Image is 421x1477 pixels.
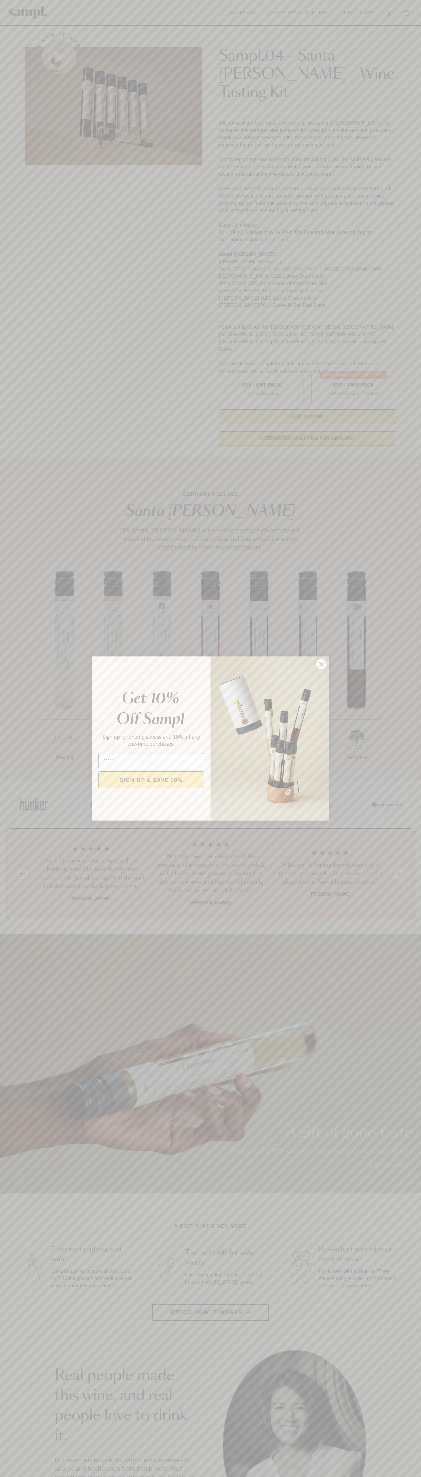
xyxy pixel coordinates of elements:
em: Get 10% Off Sampl [117,692,184,727]
button: Close dialog [316,659,327,670]
span: Sign up for priority access and 10% off any one-time purchases. [103,733,200,747]
input: Email [98,753,204,768]
img: 96933287-25a1-481a-a6d8-4dd623390dc6.png [211,656,329,821]
button: SIGN UP & SAVE 10% [98,771,204,788]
